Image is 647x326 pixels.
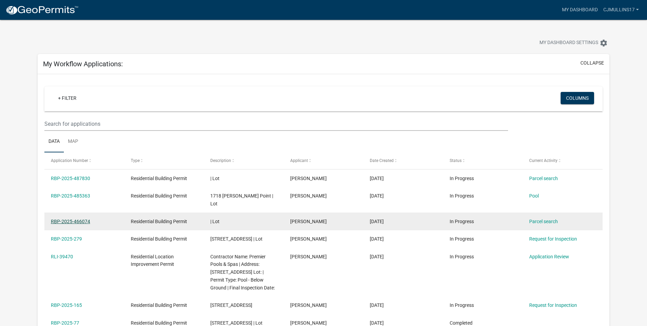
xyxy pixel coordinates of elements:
span: In Progress [450,193,474,199]
span: | Lot [210,176,220,181]
span: Cameron Mullins [290,219,327,224]
span: Applicant [290,158,308,163]
a: Request for Inspection [529,236,577,242]
button: My Dashboard Settingssettings [534,36,613,50]
span: Status [450,158,462,163]
span: 07/07/2025 [370,236,384,242]
span: 06/23/2025 [370,254,384,259]
span: Cameron Mullins [290,193,327,199]
a: RLI-39470 [51,254,73,259]
a: Map [64,131,82,153]
a: Pool [529,193,539,199]
span: 03/10/2025 [370,320,384,326]
span: | Lot [210,219,220,224]
datatable-header-cell: Type [124,152,204,169]
a: RBP-2025-165 [51,302,82,308]
span: In Progress [450,219,474,224]
span: 1718 Paynter Point | Lot [210,193,273,206]
i: settings [600,39,608,47]
a: Parcel search [529,176,558,181]
span: 10/03/2025 [370,176,384,181]
span: In Progress [450,254,474,259]
datatable-header-cell: Application Number [44,152,124,169]
span: 3535 Utica Pike, Jeffersonville, IN 47130 | Lot [210,320,263,326]
a: Parcel search [529,219,558,224]
a: RBP-2025-487830 [51,176,90,181]
span: Current Activity [529,158,558,163]
datatable-header-cell: Date Created [363,152,443,169]
span: In Progress [450,302,474,308]
span: Description [210,158,231,163]
button: collapse [580,59,604,67]
datatable-header-cell: Current Activity [523,152,603,169]
span: Application Number [51,158,88,163]
span: 05/05/2025 [370,302,384,308]
span: Contractor Name: Premier Pools & Spas | Address: 311 MONEY HOLLOW RD Lot: | Permit Type: Pool - B... [210,254,275,290]
a: Request for Inspection [529,302,577,308]
span: Cameron Mullins [290,176,327,181]
span: In Progress [450,236,474,242]
a: My Dashboard [559,3,601,16]
span: My Dashboard Settings [539,39,598,47]
span: Date Created [370,158,394,163]
span: Cameron Mullins [290,302,327,308]
datatable-header-cell: Description [204,152,284,169]
a: + Filter [53,92,82,104]
span: Type [131,158,140,163]
span: 3122 Blue Sky Loop | Lot [210,236,263,242]
a: Application Review [529,254,569,259]
a: RBP-2025-485363 [51,193,90,199]
span: Residential Location Improvement Permit [131,254,174,267]
datatable-header-cell: Applicant [283,152,363,169]
span: Completed [450,320,473,326]
span: Residential Building Permit [131,236,187,242]
span: Residential Building Permit [131,219,187,224]
input: Search for applications [44,117,508,131]
span: Cameron Mullins [290,236,327,242]
a: cjmullins17 [601,3,642,16]
span: Cameron Mullins [290,254,327,259]
button: Columns [561,92,594,104]
a: Data [44,131,64,153]
span: Residential Building Permit [131,320,187,326]
datatable-header-cell: Status [443,152,523,169]
span: Residential Building Permit [131,176,187,181]
span: 6408 Whispering Way | Lot 917 [210,302,252,308]
span: In Progress [450,176,474,181]
a: RBP-2025-77 [51,320,79,326]
h5: My Workflow Applications: [43,60,123,68]
a: RBP-2025-279 [51,236,82,242]
a: RBP-2025-466074 [51,219,90,224]
span: 09/29/2025 [370,193,384,199]
span: Residential Building Permit [131,302,187,308]
span: Residential Building Permit [131,193,187,199]
span: 08/19/2025 [370,219,384,224]
span: Cameron Mullins [290,320,327,326]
